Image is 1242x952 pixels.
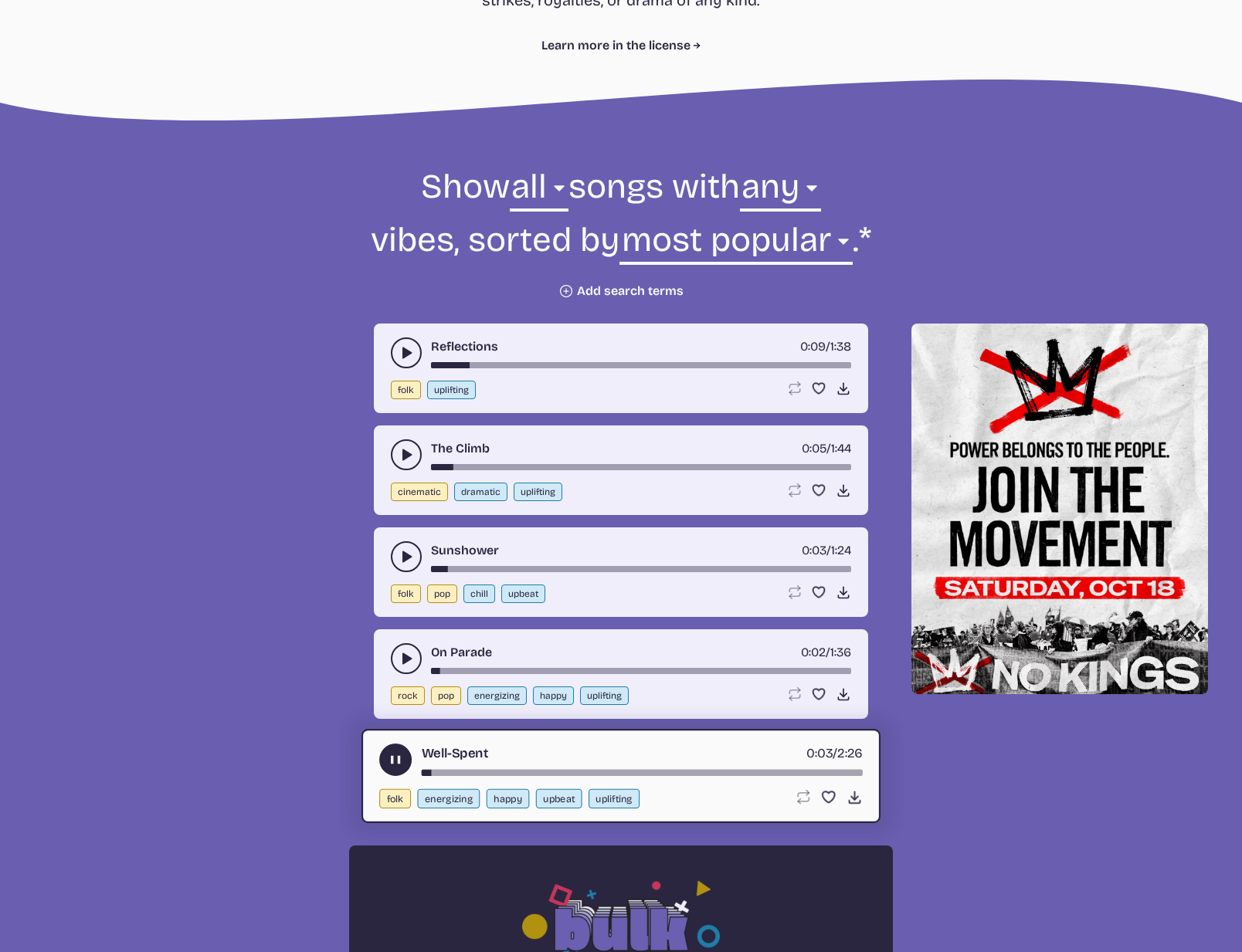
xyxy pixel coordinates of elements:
span: 1:24 [831,543,851,557]
div: / [800,337,851,356]
button: Favorite [811,381,826,396]
span: 2:26 [837,745,863,761]
button: pop [427,584,457,603]
button: uplifting [514,483,562,501]
div: / [801,643,851,662]
span: timer [802,543,826,557]
span: 1:44 [831,441,851,456]
button: play-pause toggle [379,744,412,776]
button: Loop [786,483,802,498]
button: Favorite [811,584,826,600]
button: play-pause toggle [391,337,422,368]
select: genre [510,164,568,218]
button: Loop [786,686,802,702]
select: sorting [619,218,852,271]
button: Loop [795,789,811,805]
span: timer [802,441,826,456]
button: folk [391,381,421,399]
span: timer [806,745,833,761]
button: energizing [417,789,480,808]
button: chill [463,584,495,603]
img: Help save our democracy! [911,324,1208,694]
button: energizing [467,686,527,705]
button: Loop [786,584,802,600]
button: uplifting [580,686,629,705]
button: happy [487,789,530,808]
button: Loop [786,381,802,396]
span: timer [800,339,826,354]
div: song-time-bar [431,362,851,368]
a: Well-Spent [422,744,488,763]
button: folk [391,584,421,603]
button: upbeat [536,789,582,808]
button: upbeat [501,584,545,603]
div: / [802,541,851,560]
button: Favorite [811,686,826,702]
button: uplifting [427,381,476,399]
a: Sunshower [431,541,499,560]
div: song-time-bar [422,770,863,776]
div: / [802,439,851,458]
button: Add search terms [558,283,684,299]
button: folk [379,789,411,808]
button: dramatic [454,483,507,501]
button: play-pause toggle [391,643,422,674]
span: 1:38 [830,339,851,354]
button: rock [391,686,425,705]
form: Show songs with vibes, sorted by . [201,164,1041,299]
div: song-time-bar [431,566,851,572]
button: play-pause toggle [391,439,422,470]
a: The Climb [431,439,490,458]
button: pop [431,686,461,705]
a: On Parade [431,643,492,662]
select: vibe [740,164,821,218]
button: happy [533,686,574,705]
button: Favorite [811,483,826,498]
span: timer [801,645,826,659]
div: song-time-bar [431,464,851,470]
button: play-pause toggle [391,541,422,572]
button: uplifting [589,789,640,808]
button: Favorite [820,789,836,805]
button: cinematic [391,483,448,501]
a: Reflections [431,337,498,356]
span: 1:36 [830,645,851,659]
div: / [806,744,862,763]
div: song-time-bar [431,668,851,674]
a: Learn more in the license [541,36,701,55]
